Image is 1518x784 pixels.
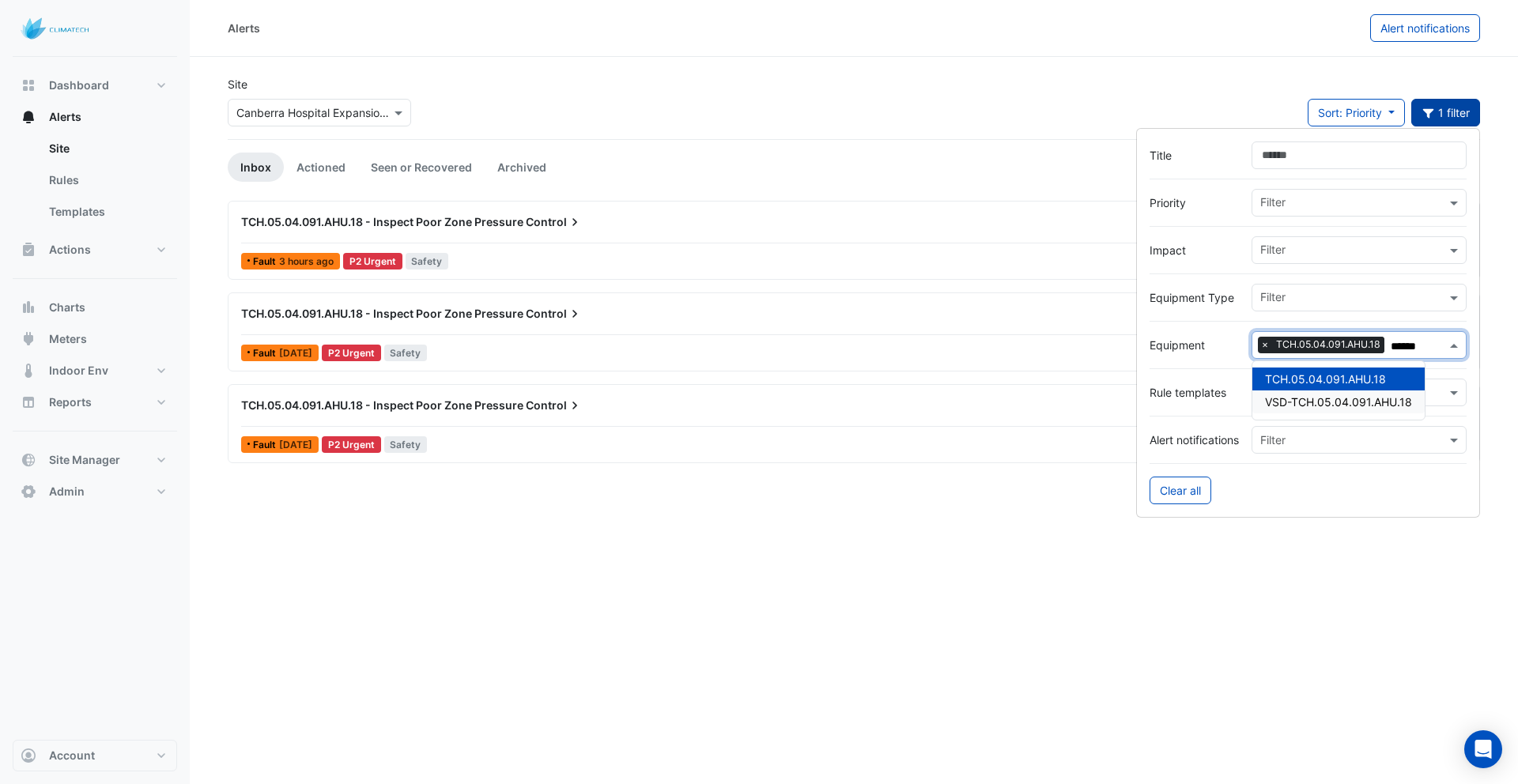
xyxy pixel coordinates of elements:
span: Safety [406,253,449,269]
button: Clear all [1150,477,1211,504]
label: Equipment Type [1150,289,1239,306]
span: Fault [253,349,279,358]
app-icon: Admin [21,484,36,499]
span: Site Manager [49,452,120,468]
app-icon: Indoor Env [21,363,36,379]
label: Priority [1150,194,1239,211]
a: Actioned [284,153,358,182]
div: Filter [1258,241,1286,262]
span: Meters [49,331,87,347]
span: Sort: Priority [1318,106,1382,119]
span: Admin [49,484,85,499]
span: Indoor Env [49,363,108,379]
a: Archived [485,153,559,182]
app-icon: Reports [21,394,36,410]
a: Seen or Recovered [358,153,485,182]
button: Admin [13,476,177,507]
div: Open Intercom Messenger [1464,730,1502,768]
span: Control [526,306,583,322]
button: Account [13,740,177,771]
button: Alert notifications [1370,14,1480,42]
button: Sort: Priority [1308,99,1405,126]
app-icon: Actions [21,242,36,258]
button: Reports [13,386,177,418]
span: Actions [49,242,91,258]
span: TCH.05.04.091.AHU.18 - Inspect Poor Zone Pressure [241,215,523,228]
span: Reports [49,394,92,410]
div: P2 Urgent [343,253,402,269]
app-icon: Alerts [21,109,36,125]
button: 1 filter [1411,99,1481,126]
span: Safety [384,436,428,453]
button: Actions [13,234,177,266]
label: Impact [1150,242,1239,258]
span: × [1258,337,1272,352]
app-icon: Site Manager [21,452,36,468]
span: Account [49,748,95,763]
span: Alerts [49,109,81,125]
span: TCH.05.04.091.AHU.18 [1265,372,1386,386]
label: Alert notifications [1150,432,1239,448]
div: Filter [1258,288,1286,309]
span: Charts [49,300,85,315]
app-icon: Meters [21,331,36,347]
a: Site [36,133,177,164]
label: Title [1150,147,1239,164]
a: Inbox [228,153,284,182]
div: Filter [1258,194,1286,214]
div: P2 Urgent [322,436,381,453]
label: Rule templates [1150,384,1239,401]
app-icon: Dashboard [21,77,36,93]
span: TCH.05.04.091.AHU.18 - Inspect Poor Zone Pressure [241,307,523,320]
button: Site Manager [13,444,177,476]
div: Options List [1252,361,1425,420]
span: VSD-TCH.05.04.091.AHU.18 [1265,395,1412,409]
span: Fri 11-Apr-2025 11:00 AEST [279,347,312,359]
button: Indoor Env [13,355,177,386]
img: Company Logo [19,13,90,44]
div: Alerts [13,133,177,234]
label: Equipment [1150,337,1239,353]
div: Alerts [228,20,260,36]
app-icon: Charts [21,300,36,315]
span: Fri 19-Sep-2025 08:45 AEST [279,255,334,267]
span: Alert notifications [1380,21,1470,35]
button: Charts [13,292,177,323]
span: Safety [384,345,428,361]
button: Meters [13,323,177,355]
button: Alerts [13,101,177,133]
span: TCH.05.04.091.AHU.18 [1272,337,1384,352]
span: Fri 11-Apr-2025 11:00 AEST [279,439,312,450]
a: Rules [36,164,177,196]
a: Templates [36,196,177,228]
span: Fault [253,257,279,266]
span: Fault [253,440,279,450]
span: Control [526,398,583,413]
span: Control [526,214,583,230]
button: Dashboard [13,70,177,101]
div: P2 Urgent [322,345,381,361]
span: Dashboard [49,77,109,93]
span: TCH.05.04.091.AHU.18 - Inspect Poor Zone Pressure [241,398,523,412]
label: Site [228,76,247,92]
